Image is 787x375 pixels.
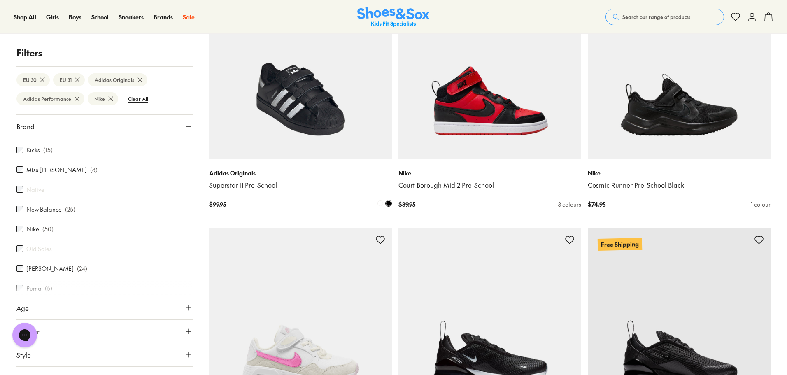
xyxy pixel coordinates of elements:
[598,238,642,251] p: Free Shipping
[26,146,40,154] label: Kicks
[558,200,581,209] div: 3 colours
[605,9,724,25] button: Search our range of products
[77,264,87,273] p: ( 24 )
[16,296,193,319] button: Age
[26,165,87,174] label: Miss [PERSON_NAME]
[88,73,147,86] btn: Adidas Originals
[209,181,392,190] a: Superstar II Pre-School
[42,225,54,233] p: ( 50 )
[14,13,36,21] a: Shop All
[65,205,75,214] p: ( 25 )
[46,13,59,21] a: Girls
[16,46,193,60] p: Filters
[121,91,155,106] btn: Clear All
[26,205,62,214] label: New Balance
[357,7,430,27] a: Shoes & Sox
[88,92,118,105] btn: Nike
[119,13,144,21] a: Sneakers
[69,13,81,21] a: Boys
[398,169,581,177] p: Nike
[16,303,29,313] span: Age
[16,121,35,131] span: Brand
[16,343,193,366] button: Style
[398,200,415,209] span: $ 89.95
[398,181,581,190] a: Court Borough Mid 2 Pre-School
[90,165,98,174] p: ( 8 )
[209,169,392,177] p: Adidas Originals
[16,350,31,360] span: Style
[209,200,226,209] span: $ 99.95
[91,13,109,21] a: School
[588,181,771,190] a: Cosmic Runner Pre-School Black
[183,13,195,21] a: Sale
[588,169,771,177] p: Nike
[588,200,605,209] span: $ 74.95
[16,73,50,86] btn: EU 30
[16,320,193,343] button: Gender
[16,92,84,105] btn: Adidas Performance
[26,225,39,233] label: Nike
[53,73,85,86] btn: EU 31
[26,245,52,253] label: Old Soles
[622,13,690,21] span: Search our range of products
[751,200,771,209] div: 1 colour
[357,7,430,27] img: SNS_Logo_Responsive.svg
[43,146,53,154] p: ( 15 )
[8,320,41,350] iframe: Gorgias live chat messenger
[154,13,173,21] a: Brands
[26,185,44,194] label: Native
[16,115,193,138] button: Brand
[26,264,74,273] label: [PERSON_NAME]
